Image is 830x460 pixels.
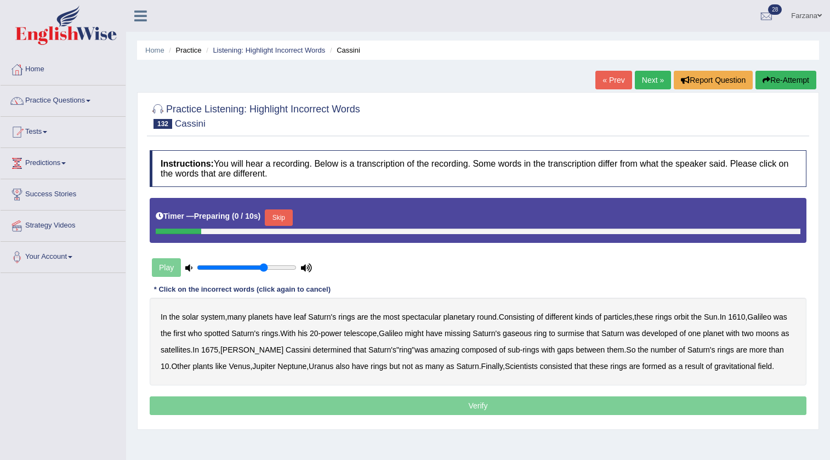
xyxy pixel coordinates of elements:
[601,329,624,338] b: Saturn
[679,345,685,354] b: of
[150,101,360,129] h2: Practice Listening: Highlight Incorrect Words
[634,313,653,321] b: these
[756,329,779,338] b: moons
[481,362,503,371] b: Finally
[685,362,703,371] b: result
[755,71,816,89] button: Re-Attempt
[220,345,283,354] b: [PERSON_NAME]
[298,329,308,338] b: his
[310,329,319,338] b: 20
[508,345,520,354] b: sub
[549,329,555,338] b: to
[769,345,784,354] b: than
[674,313,689,321] b: orbit
[610,362,627,371] b: rings
[161,329,171,338] b: the
[595,313,601,321] b: of
[1,54,126,82] a: Home
[154,119,172,129] span: 132
[473,329,501,338] b: Saturn's
[747,313,771,321] b: Galileo
[192,362,213,371] b: plants
[338,313,355,321] b: rings
[1,86,126,113] a: Practice Questions
[462,345,497,354] b: composed
[687,345,715,354] b: Saturn's
[557,345,573,354] b: gaps
[161,159,214,168] b: Instructions:
[742,329,754,338] b: two
[626,329,640,338] b: was
[371,362,387,371] b: rings
[171,362,190,371] b: Other
[728,313,745,321] b: 1610
[275,313,292,321] b: have
[201,345,218,354] b: 1675
[446,362,454,371] b: as
[726,329,740,338] b: with
[477,313,497,321] b: round
[774,313,787,321] b: was
[213,46,325,54] a: Listening: Highlight Incorrect Words
[679,362,683,371] b: a
[589,362,608,371] b: these
[175,118,206,129] small: Cassini
[215,362,227,371] b: like
[354,345,366,354] b: that
[706,362,712,371] b: of
[679,329,686,338] b: of
[576,345,605,354] b: between
[1,211,126,238] a: Strategy Videos
[277,362,306,371] b: Neptune
[150,150,806,187] h4: You will hear a recording. Below is a transcription of the recording. Some words in the transcrip...
[587,329,599,338] b: that
[643,362,667,371] b: formed
[629,362,640,371] b: are
[604,313,632,321] b: particles
[150,298,806,385] div: , . , . , . - , . , " " - . . , , . , .
[399,345,412,354] b: ring
[655,313,672,321] b: rings
[717,345,734,354] b: rings
[768,4,782,15] span: 28
[541,345,555,354] b: with
[313,345,351,354] b: determined
[402,313,441,321] b: spectacular
[379,329,403,338] b: Galileo
[499,313,535,321] b: Consisting
[161,345,190,354] b: satellites
[691,313,702,321] b: the
[456,362,479,371] b: Saturn
[383,313,400,321] b: most
[344,329,377,338] b: telescope
[714,362,756,371] b: gravitational
[150,284,335,294] div: * Click on the incorrect words (click again to cancel)
[261,329,278,338] b: rings
[445,329,470,338] b: missing
[309,362,333,371] b: Uranus
[642,329,678,338] b: developed
[749,345,767,354] b: more
[371,313,381,321] b: the
[674,71,753,89] button: Report Question
[668,362,676,371] b: as
[430,345,459,354] b: amazing
[145,46,164,54] a: Home
[265,209,292,226] button: Skip
[575,362,587,371] b: that
[286,345,311,354] b: Cassini
[161,362,169,371] b: 10
[368,345,396,354] b: Saturn's
[405,329,424,338] b: might
[252,362,275,371] b: Jupiter
[182,313,198,321] b: solar
[201,313,225,321] b: system
[545,313,573,321] b: different
[703,329,724,338] b: planet
[188,329,202,338] b: who
[704,313,718,321] b: Sun
[173,329,186,338] b: first
[499,345,505,354] b: of
[192,345,199,354] b: In
[540,362,572,371] b: consisted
